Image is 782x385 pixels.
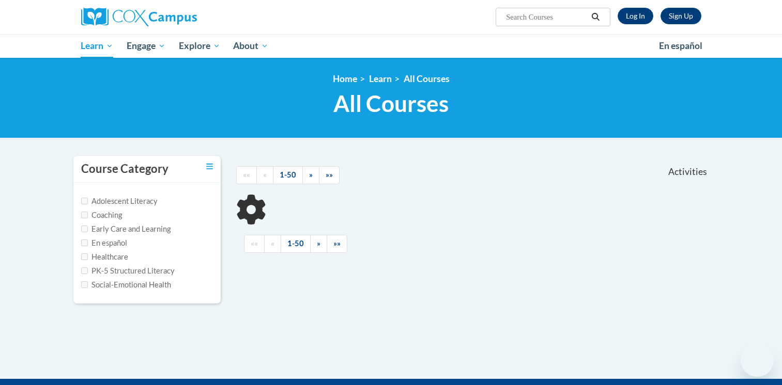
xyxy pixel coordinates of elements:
[319,166,340,184] a: End
[81,212,88,218] input: Checkbox for Options
[263,170,267,179] span: «
[317,239,320,248] span: »
[81,223,171,235] label: Early Care and Learning
[505,11,588,23] input: Search Courses
[120,34,172,58] a: Engage
[618,8,653,24] a: Log In
[81,267,88,274] input: Checkbox for Options
[81,251,128,263] label: Healthcare
[81,265,175,277] label: PK-5 Structured Literacy
[264,235,281,253] a: Previous
[81,253,88,260] input: Checkbox for Options
[588,11,603,23] button: Search
[81,8,278,26] a: Cox Campus
[243,170,250,179] span: ««
[226,34,275,58] a: About
[81,40,113,52] span: Learn
[74,34,120,58] a: Learn
[172,34,227,58] a: Explore
[233,40,268,52] span: About
[127,40,165,52] span: Engage
[179,40,220,52] span: Explore
[81,226,88,232] input: Checkbox for Options
[251,239,258,248] span: ««
[273,166,303,184] a: 1-50
[302,166,319,184] a: Next
[310,235,327,253] a: Next
[81,196,158,207] label: Adolescent Literacy
[206,161,213,172] a: Toggle collapse
[244,235,265,253] a: Begining
[236,166,257,184] a: Begining
[81,279,171,291] label: Social-Emotional Health
[327,235,347,253] a: End
[333,239,341,248] span: »»
[741,344,774,377] iframe: Button to launch messaging window
[404,73,450,84] a: All Courses
[81,281,88,288] input: Checkbox for Options
[326,170,333,179] span: »»
[271,239,274,248] span: «
[652,35,709,57] a: En español
[333,90,449,117] span: All Courses
[333,73,357,84] a: Home
[668,166,707,178] span: Activities
[659,40,702,51] span: En español
[81,239,88,246] input: Checkbox for Options
[661,8,701,24] a: Register
[81,198,88,204] input: Checkbox for Options
[256,166,273,184] a: Previous
[281,235,311,253] a: 1-50
[81,210,122,221] label: Coaching
[369,73,392,84] a: Learn
[81,161,168,177] h3: Course Category
[81,8,197,26] img: Cox Campus
[309,170,313,179] span: »
[66,34,717,58] div: Main menu
[81,237,127,249] label: En español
